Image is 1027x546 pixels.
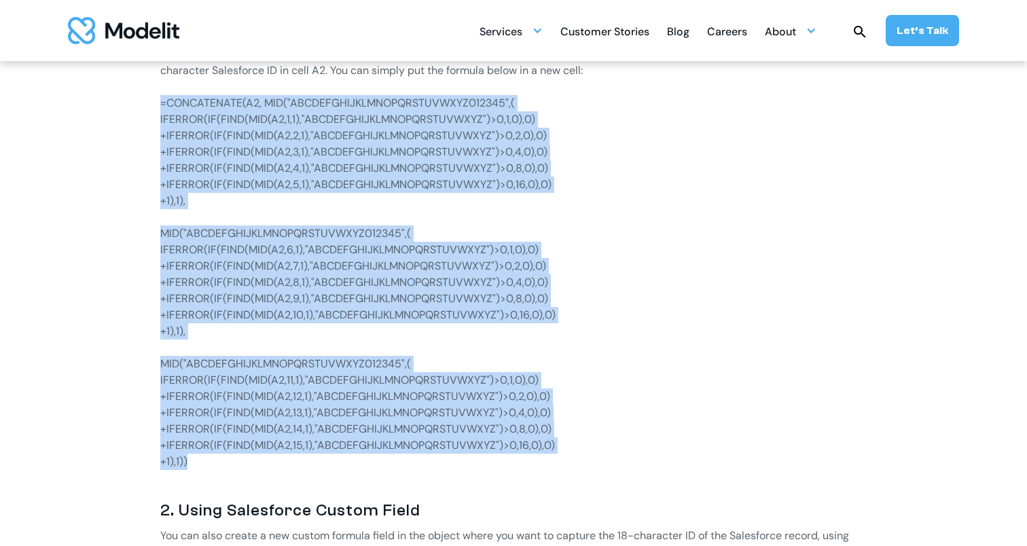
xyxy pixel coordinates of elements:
[160,95,867,111] p: =CONCATENATE(A2, MID("ABCDEFGHIJKLMNOPQRSTUVWXYZ012345",(
[160,225,867,242] p: MID("ABCDEFGHIJKLMNOPQRSTUVWXYZ012345",(
[160,160,867,177] p: +IFERROR(IF(FIND(MID(A2,4,1),"ABCDEFGHIJKLMNOPQRSTUVWXYZ")>0,8,0),0)
[765,20,796,46] div: About
[160,340,867,356] p: ‍
[160,405,867,421] p: +IFERROR(IF(FIND(MID(A2,13,1),"ABCDEFGHIJKLMNOPQRSTUVWXYZ")>0,4,0),0)
[160,421,867,437] p: +IFERROR(IF(FIND(MID(A2,14,1),"ABCDEFGHIJKLMNOPQRSTUVWXYZ")>0,8,0),0)
[160,372,867,388] p: IFERROR(IF(FIND(MID(A2,11,1),"ABCDEFGHIJKLMNOPQRSTUVWXYZ")>0,1,0),0)
[707,20,747,46] div: Careers
[160,128,867,144] p: +IFERROR(IF(FIND(MID(A2,2,1),"ABCDEFGHIJKLMNOPQRSTUVWXYZ")>0,2,0),0)
[160,500,867,521] h3: 2. Using Salesforce Custom Field
[160,79,867,95] p: ‍
[160,356,867,372] p: MID("ABCDEFGHIJKLMNOPQRSTUVWXYZ012345",(
[480,18,543,44] div: Services
[160,307,867,323] p: +IFERROR(IF(FIND(MID(A2,10,1),"ABCDEFGHIJKLMNOPQRSTUVWXYZ")>0,16,0),0)
[160,209,867,225] p: ‍
[68,17,179,44] a: home
[160,454,867,486] p: +1),1))
[160,111,867,128] p: IFERROR(IF(FIND(MID(A2,1,1),"ABCDEFGHIJKLMNOPQRSTUVWXYZ")>0,1,0),0)
[560,18,649,44] a: Customer Stories
[765,18,816,44] div: About
[480,20,522,46] div: Services
[160,242,867,258] p: IFERROR(IF(FIND(MID(A2,6,1),"ABCDEFGHIJKLMNOPQRSTUVWXYZ")>0,1,0),0)
[560,20,649,46] div: Customer Stories
[160,388,867,405] p: +IFERROR(IF(FIND(MID(A2,12,1),"ABCDEFGHIJKLMNOPQRSTUVWXYZ")>0,2,0),0)
[160,144,867,160] p: +IFERROR(IF(FIND(MID(A2,3,1),"ABCDEFGHIJKLMNOPQRSTUVWXYZ")>0,4,0),0)
[160,323,867,340] p: +1),1),
[68,17,179,44] img: modelit logo
[886,15,959,46] a: Let’s Talk
[160,274,867,291] p: +IFERROR(IF(FIND(MID(A2,8,1),"ABCDEFGHIJKLMNOPQRSTUVWXYZ")>0,4,0),0)
[160,177,867,193] p: +IFERROR(IF(FIND(MID(A2,5,1),"ABCDEFGHIJKLMNOPQRSTUVWXYZ")>0,16,0),0)
[160,193,867,209] p: +1),1),
[667,20,689,46] div: Blog
[160,291,867,307] p: +IFERROR(IF(FIND(MID(A2,9,1),"ABCDEFGHIJKLMNOPQRSTUVWXYZ")>0,8,0),0)
[707,18,747,44] a: Careers
[897,23,948,38] div: Let’s Talk
[160,258,867,274] p: +IFERROR(IF(FIND(MID(A2,7,1),"ABCDEFGHIJKLMNOPQRSTUVWXYZ")>0,2,0),0)
[667,18,689,44] a: Blog
[160,46,867,79] p: Let’s assume that you download a Salesforce report to an Excel file, and it has the 15-character ...
[160,437,867,454] p: +IFERROR(IF(FIND(MID(A2,15,1),"ABCDEFGHIJKLMNOPQRSTUVWXYZ")>0,16,0),0)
